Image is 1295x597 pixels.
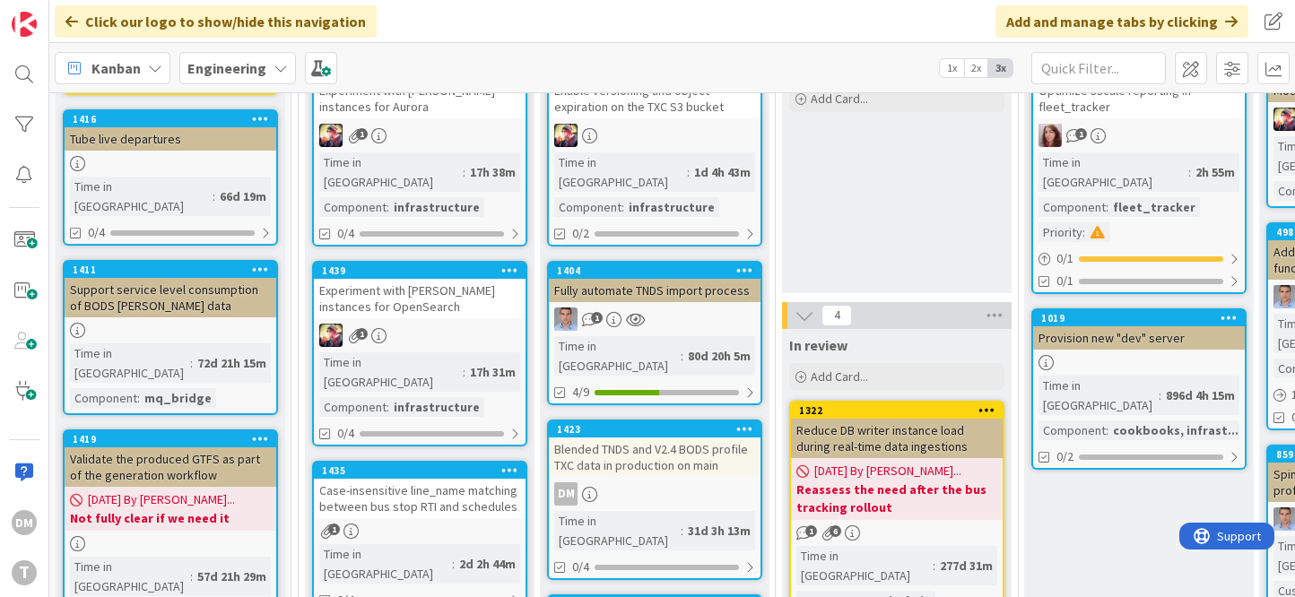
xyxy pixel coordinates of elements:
[549,263,760,302] div: 1404Fully automate TNDS import process
[137,388,140,408] span: :
[319,352,463,392] div: Time in [GEOGRAPHIC_DATA]
[312,261,527,446] a: 1439Experiment with [PERSON_NAME] instances for OpenSearchVBTime in [GEOGRAPHIC_DATA]:17h 31mComp...
[70,177,213,216] div: Time in [GEOGRAPHIC_DATA]
[796,480,997,516] b: Reassess the need after the bus tracking rollout
[91,57,141,79] span: Kanban
[463,162,465,182] span: :
[1056,249,1073,268] span: 0 / 1
[791,419,1003,458] div: Reduce DB writer instance load during real-time data ingestions
[554,307,578,331] img: LD
[65,431,276,487] div: 1419Validate the produced GTFS as part of the generation workflow
[554,336,681,376] div: Time in [GEOGRAPHIC_DATA]
[549,279,760,302] div: Fully automate TNDS import process
[190,353,193,373] span: :
[1039,197,1106,217] div: Component
[88,490,235,509] span: [DATE] By [PERSON_NAME]...
[1031,61,1247,294] a: Optimize 3scale reporting in fleet_trackerKSTime in [GEOGRAPHIC_DATA]:2h 55mComponent:fleet_track...
[463,362,465,382] span: :
[1056,447,1073,466] span: 0/2
[789,336,847,354] span: In review
[791,402,1003,458] div: 1322Reduce DB writer instance load during real-time data ingestions
[547,420,762,580] a: 1423Blended TNDS and V2.4 BODS profile TXC data in production on mainDMTime in [GEOGRAPHIC_DATA]:...
[319,397,387,417] div: Component
[1106,420,1108,440] span: :
[1082,222,1085,242] span: :
[683,521,755,541] div: 31d 3h 13m
[935,556,997,575] div: 277d 31m
[193,353,271,373] div: 72d 21h 15m
[314,463,526,479] div: 1435
[791,402,1003,419] div: 1322
[554,152,687,192] div: Time in [GEOGRAPHIC_DATA]
[690,162,755,182] div: 1d 4h 43m
[549,482,760,506] div: DM
[547,261,762,405] a: 1404Fully automate TNDS import processLDTime in [GEOGRAPHIC_DATA]:80d 20h 5m4/9
[1039,376,1159,415] div: Time in [GEOGRAPHIC_DATA]
[1041,312,1245,324] div: 1019
[193,567,271,586] div: 57d 21h 29m
[65,127,276,151] div: Tube live departures
[1191,162,1239,182] div: 2h 55m
[314,263,526,318] div: 1439Experiment with [PERSON_NAME] instances for OpenSearch
[356,328,368,340] span: 1
[1039,420,1106,440] div: Component
[687,162,690,182] span: :
[549,421,760,477] div: 1423Blended TNDS and V2.4 BODS profile TXC data in production on main
[554,197,621,217] div: Component
[328,523,340,535] span: 1
[1031,308,1247,470] a: 1019Provision new "dev" serverTime in [GEOGRAPHIC_DATA]:896d 4h 15mComponent:cookbooks, infrast.....
[554,124,578,147] img: VB
[1161,385,1239,405] div: 896d 4h 15m
[314,263,526,279] div: 1439
[933,556,935,575] span: :
[73,264,276,276] div: 1411
[572,383,589,402] span: 4/9
[1031,52,1166,84] input: Quick Filter...
[1106,197,1108,217] span: :
[554,482,578,506] div: DM
[140,388,216,408] div: mq_bridge
[314,463,526,518] div: 1435Case-insensitive line_name matching between bus stop RTI and schedules
[1108,420,1243,440] div: cookbooks, infrast...
[314,324,526,347] div: VB
[549,124,760,147] div: VB
[1033,326,1245,350] div: Provision new "dev" server
[821,305,852,326] span: 4
[319,124,343,147] img: VB
[455,554,520,574] div: 2d 2h 44m
[1039,222,1082,242] div: Priority
[805,525,817,537] span: 1
[1056,272,1073,290] span: 0/1
[796,546,933,585] div: Time in [GEOGRAPHIC_DATA]
[314,124,526,147] div: VB
[1188,162,1191,182] span: :
[1033,79,1245,118] div: Optimize 3scale reporting in fleet_tracker
[312,61,527,247] a: Experiment with [PERSON_NAME] instances for AuroraVBTime in [GEOGRAPHIC_DATA]:17h 38mComponent:in...
[70,557,190,596] div: Time in [GEOGRAPHIC_DATA]
[215,186,271,206] div: 66d 19m
[387,397,389,417] span: :
[549,263,760,279] div: 1404
[1033,310,1245,326] div: 1019
[65,111,276,127] div: 1416
[624,197,719,217] div: infrastructure
[73,433,276,446] div: 1419
[314,479,526,518] div: Case-insensitive line_name matching between bus stop RTI and schedules
[70,343,190,383] div: Time in [GEOGRAPHIC_DATA]
[389,397,484,417] div: infrastructure
[1159,385,1161,405] span: :
[65,262,276,278] div: 1411
[389,197,484,217] div: infrastructure
[1033,247,1245,270] div: 0/1
[65,111,276,151] div: 1416Tube live departures
[319,197,387,217] div: Component
[557,264,760,277] div: 1404
[681,346,683,366] span: :
[554,511,681,550] div: Time in [GEOGRAPHIC_DATA]
[591,312,603,324] span: 1
[322,264,526,277] div: 1439
[549,437,760,477] div: Blended TNDS and V2.4 BODS profile TXC data in production on main
[799,404,1003,417] div: 1322
[572,558,589,576] span: 0/4
[465,162,520,182] div: 17h 38m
